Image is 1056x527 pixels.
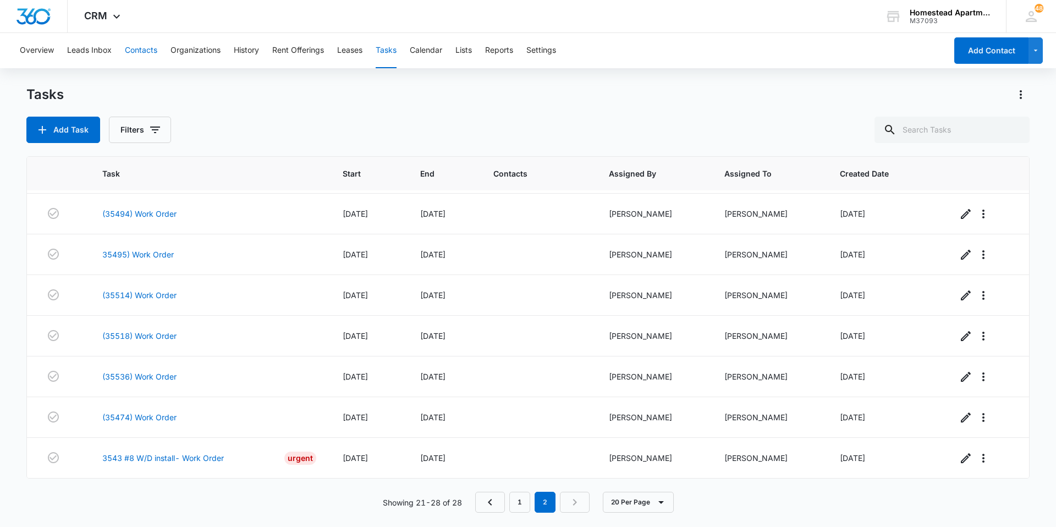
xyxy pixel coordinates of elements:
span: Contacts [493,168,566,179]
span: [DATE] [343,290,368,300]
span: [DATE] [840,209,865,218]
a: (35494) Work Order [102,208,177,219]
div: account id [910,17,990,25]
div: [PERSON_NAME] [609,249,698,260]
nav: Pagination [475,492,590,513]
a: (35518) Work Order [102,330,177,342]
span: [DATE] [420,290,446,300]
span: [DATE] [840,453,865,463]
h1: Tasks [26,86,64,103]
span: End [420,168,451,179]
span: 48 [1035,4,1043,13]
div: [PERSON_NAME] [609,330,698,342]
span: [DATE] [343,331,368,341]
a: (35536) Work Order [102,371,177,382]
button: Tasks [376,33,397,68]
button: Reports [485,33,513,68]
button: Lists [455,33,472,68]
span: [DATE] [420,209,446,218]
button: Calendar [410,33,442,68]
div: Urgent [284,452,316,465]
span: CRM [84,10,107,21]
div: account name [910,8,990,17]
span: [DATE] [840,250,865,259]
a: (35514) Work Order [102,289,177,301]
span: [DATE] [343,250,368,259]
button: Add Contact [954,37,1028,64]
div: notifications count [1035,4,1043,13]
span: [DATE] [420,453,446,463]
a: Previous Page [475,492,505,513]
div: [PERSON_NAME] [724,452,813,464]
div: [PERSON_NAME] [724,411,813,423]
span: [DATE] [343,209,368,218]
button: Organizations [170,33,221,68]
em: 2 [535,492,555,513]
div: [PERSON_NAME] [609,208,698,219]
span: [DATE] [840,290,865,300]
button: Overview [20,33,54,68]
span: Assigned By [609,168,682,179]
div: [PERSON_NAME] [609,371,698,382]
span: [DATE] [420,250,446,259]
div: [PERSON_NAME] [609,289,698,301]
span: [DATE] [840,413,865,422]
span: [DATE] [343,372,368,381]
button: Contacts [125,33,157,68]
a: Page 1 [509,492,530,513]
span: [DATE] [343,413,368,422]
div: [PERSON_NAME] [724,289,813,301]
a: 35495) Work Order [102,249,174,260]
div: [PERSON_NAME] [724,371,813,382]
span: [DATE] [420,372,446,381]
button: 20 Per Page [603,492,674,513]
div: [PERSON_NAME] [609,452,698,464]
span: [DATE] [343,453,368,463]
button: Rent Offerings [272,33,324,68]
p: Showing 21-28 of 28 [383,497,462,508]
span: Start [343,168,378,179]
span: [DATE] [840,331,865,341]
button: Leases [337,33,362,68]
span: Task [102,168,300,179]
span: [DATE] [420,413,446,422]
input: Search Tasks [875,117,1030,143]
button: Actions [1012,86,1030,103]
button: Settings [526,33,556,68]
div: [PERSON_NAME] [724,208,813,219]
button: Add Task [26,117,100,143]
div: [PERSON_NAME] [724,249,813,260]
span: Created Date [840,168,915,179]
span: Assigned To [724,168,798,179]
div: [PERSON_NAME] [609,411,698,423]
a: (35474) Work Order [102,411,177,423]
button: History [234,33,259,68]
a: 3543 #8 W/D install- Work Order [102,452,224,464]
div: [PERSON_NAME] [724,330,813,342]
button: Filters [109,117,171,143]
span: [DATE] [840,372,865,381]
button: Leads Inbox [67,33,112,68]
span: [DATE] [420,331,446,341]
